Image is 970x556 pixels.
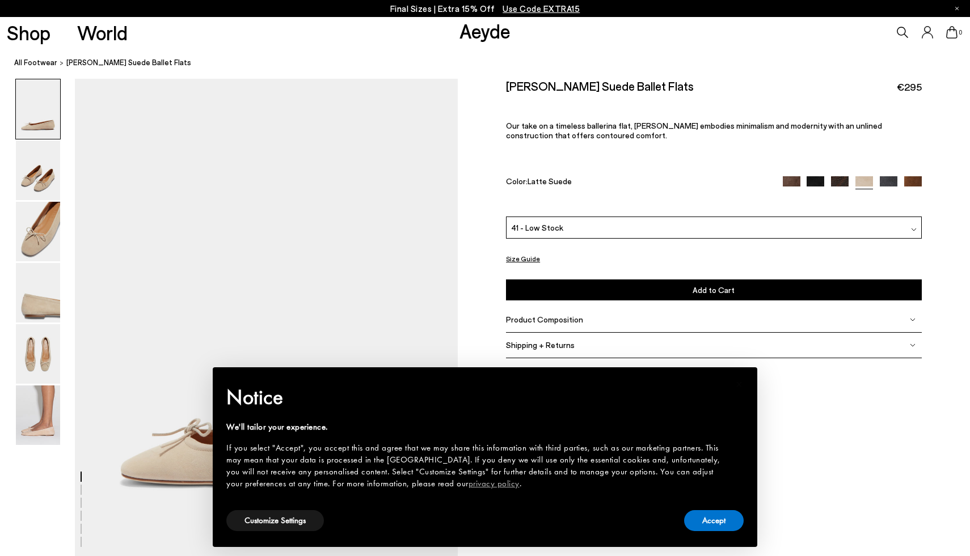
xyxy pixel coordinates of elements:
div: Color: [506,176,769,189]
a: Shop [7,23,50,43]
img: Delfina Suede Ballet Flats - Image 3 [16,202,60,261]
div: We'll tailor your experience. [226,421,726,433]
button: Accept [684,510,744,531]
h2: [PERSON_NAME] Suede Ballet Flats [506,79,694,93]
a: privacy policy [469,478,520,489]
button: Close this notice [726,371,753,398]
a: All Footwear [14,57,57,69]
button: Customize Settings [226,510,324,531]
img: Delfina Suede Ballet Flats - Image 6 [16,385,60,445]
img: Delfina Suede Ballet Flats - Image 5 [16,324,60,384]
p: Final Sizes | Extra 15% Off [390,2,580,16]
span: 41 - Low Stock [511,222,563,234]
a: 0 [946,26,958,39]
a: Aeyde [459,19,511,43]
span: [PERSON_NAME] Suede Ballet Flats [66,57,191,69]
span: Navigate to /collections/ss25-final-sizes [503,3,580,14]
img: svg%3E [911,227,917,232]
span: Latte Suede [528,176,572,186]
span: 0 [958,29,963,36]
nav: breadcrumb [14,48,970,79]
img: Delfina Suede Ballet Flats - Image 2 [16,141,60,200]
a: World [77,23,128,43]
span: €295 [897,80,922,94]
span: Add to Cart [693,285,735,295]
h2: Notice [226,383,726,412]
img: svg%3E [910,317,916,322]
button: Size Guide [506,252,540,266]
div: If you select "Accept", you accept this and agree that we may share this information with third p... [226,442,726,490]
img: Delfina Suede Ballet Flats - Image 1 [16,79,60,139]
span: Shipping + Returns [506,340,575,350]
button: Add to Cart [506,279,921,300]
img: Delfina Suede Ballet Flats - Image 4 [16,263,60,322]
img: svg%3E [910,342,916,348]
span: Our take on a timeless ballerina flat, [PERSON_NAME] embodies minimalism and modernity with an un... [506,121,882,140]
span: × [736,375,743,393]
span: Product Composition [506,315,583,324]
